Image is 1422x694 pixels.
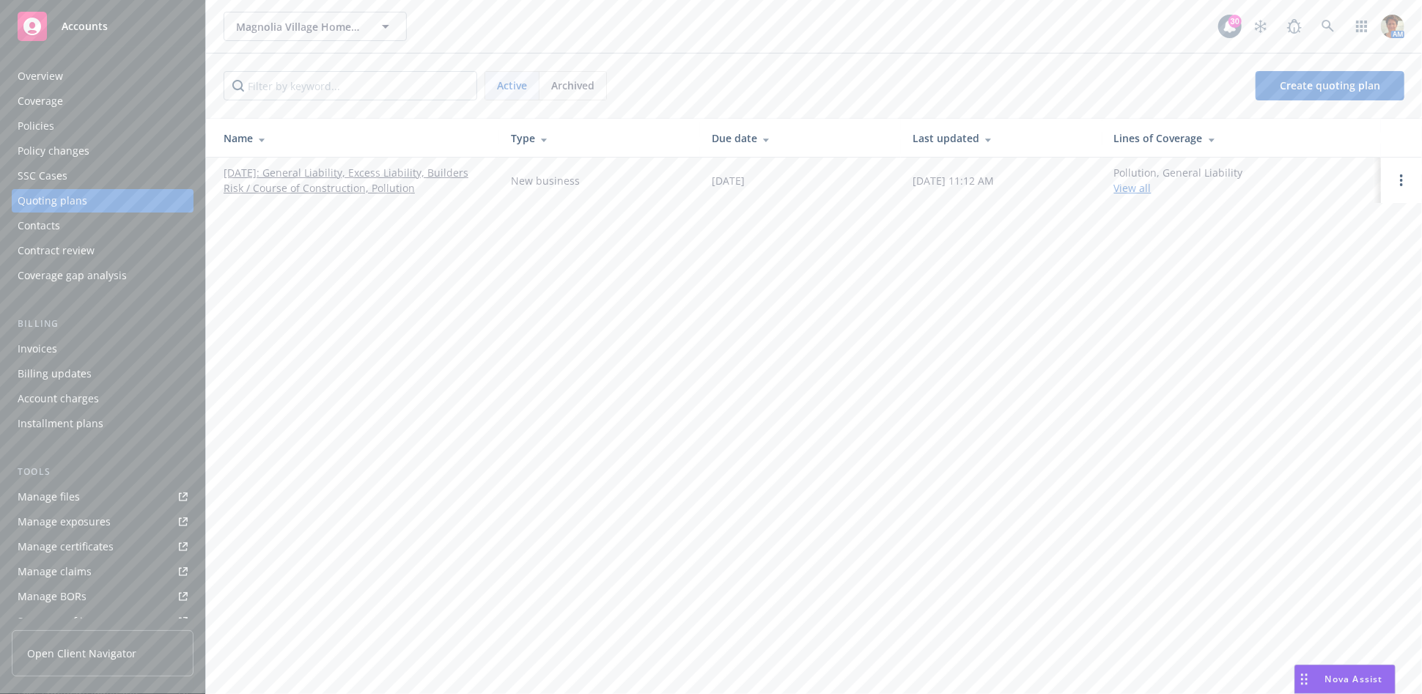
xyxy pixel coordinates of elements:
a: Open options [1393,171,1410,189]
span: Nova Assist [1325,673,1383,685]
a: SSC Cases [12,164,194,188]
a: Invoices [12,337,194,361]
a: Coverage gap analysis [12,264,194,287]
a: Summary of insurance [12,610,194,633]
a: Stop snowing [1246,12,1275,41]
a: Switch app [1347,12,1377,41]
a: Manage exposures [12,510,194,534]
span: Active [497,78,527,93]
a: View all [1114,181,1152,195]
a: Contacts [12,214,194,237]
div: Summary of insurance [18,610,129,633]
div: Quoting plans [18,189,87,213]
span: Magnolia Village Homes, LLC [236,19,363,34]
div: Manage exposures [18,510,111,534]
a: Overview [12,64,194,88]
a: Manage files [12,485,194,509]
span: Archived [551,78,594,93]
div: Contacts [18,214,60,237]
a: Manage BORs [12,585,194,608]
a: Policy changes [12,139,194,163]
div: Billing updates [18,362,92,385]
div: Due date [712,130,889,146]
div: New business [511,173,580,188]
input: Filter by keyword... [224,71,477,100]
a: Coverage [12,89,194,113]
a: Billing updates [12,362,194,385]
a: [DATE]: General Liability, Excess Liability, Builders Risk / Course of Construction, Pollution [224,165,487,196]
a: Manage claims [12,560,194,583]
div: Manage certificates [18,535,114,558]
a: Account charges [12,387,194,410]
img: photo [1381,15,1404,38]
div: SSC Cases [18,164,67,188]
div: Type [511,130,688,146]
div: Last updated [913,130,1090,146]
div: Policies [18,114,54,138]
div: [DATE] 11:12 AM [913,173,994,188]
span: Open Client Navigator [27,646,136,661]
div: Name [224,130,487,146]
div: Coverage gap analysis [18,264,127,287]
div: 30 [1228,15,1242,28]
a: Search [1314,12,1343,41]
span: Create quoting plan [1280,78,1380,92]
div: Contract review [18,239,95,262]
div: Account charges [18,387,99,410]
a: Create quoting plan [1256,71,1404,100]
div: Manage claims [18,560,92,583]
button: Nova Assist [1294,665,1396,694]
div: Invoices [18,337,57,361]
a: Contract review [12,239,194,262]
a: Policies [12,114,194,138]
a: Quoting plans [12,189,194,213]
a: Report a Bug [1280,12,1309,41]
div: Lines of Coverage [1114,130,1369,146]
div: [DATE] [712,173,745,188]
div: Coverage [18,89,63,113]
div: Drag to move [1295,665,1314,693]
div: Installment plans [18,412,103,435]
div: Manage files [18,485,80,509]
div: Overview [18,64,63,88]
div: Manage BORs [18,585,86,608]
div: Billing [12,317,194,331]
a: Accounts [12,6,194,47]
div: Tools [12,465,194,479]
a: Installment plans [12,412,194,435]
span: Accounts [62,21,108,32]
div: Pollution, General Liability [1114,165,1243,196]
div: Policy changes [18,139,89,163]
a: Manage certificates [12,535,194,558]
button: Magnolia Village Homes, LLC [224,12,407,41]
